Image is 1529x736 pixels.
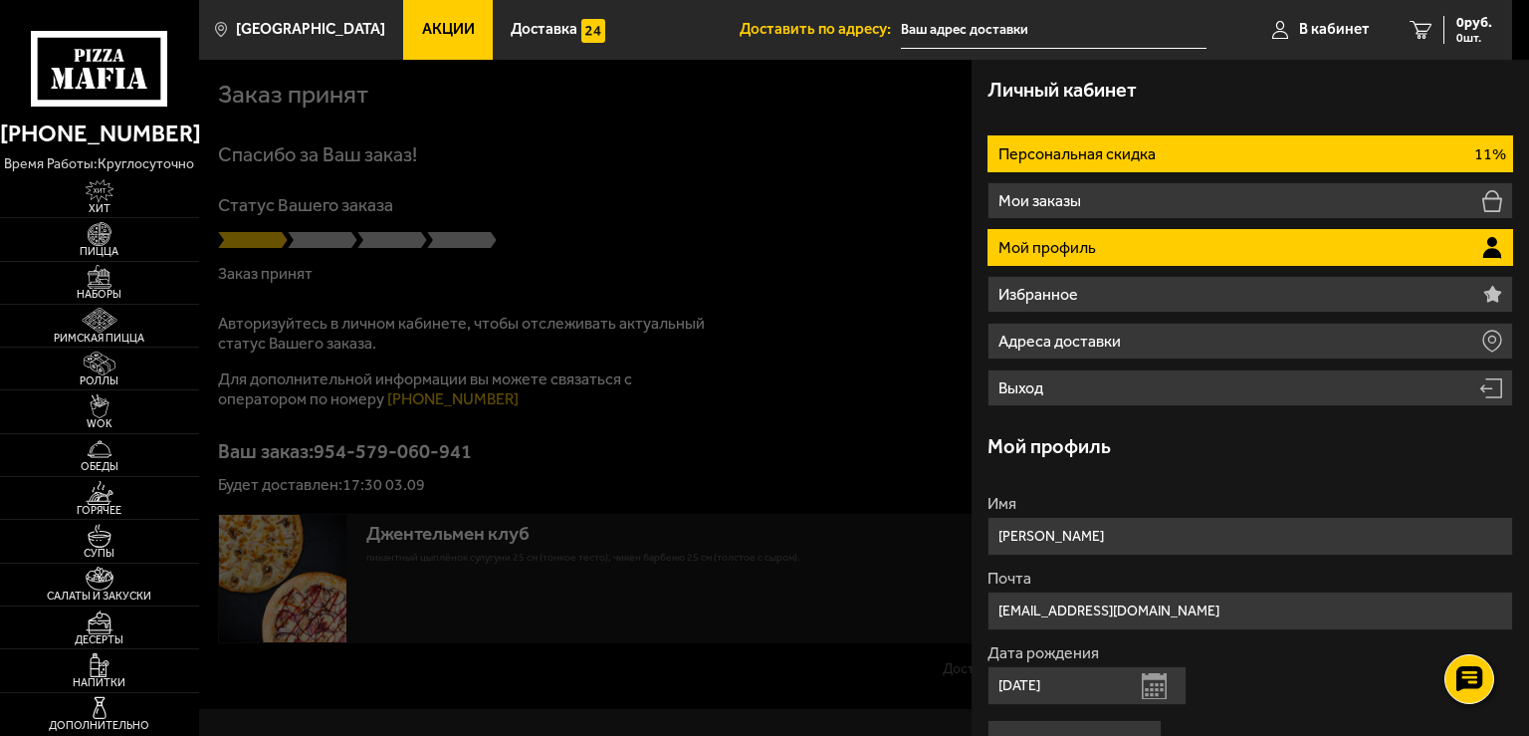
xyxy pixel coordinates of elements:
p: Мои заказы [998,193,1085,209]
label: Имя [987,496,1513,512]
p: Персональная скидка [998,146,1160,162]
label: Почта [987,571,1513,587]
p: Избранное [998,287,1082,303]
span: Акции [422,22,475,37]
button: Открыть календарь [1142,673,1167,699]
p: Адреса доставки [998,334,1125,350]
p: Мой профиль [998,240,1100,256]
h3: Мой профиль [987,436,1111,456]
input: Ваш e-mail [987,592,1513,630]
p: 11% [1474,146,1506,162]
span: 0 шт. [1456,32,1492,44]
span: Доставка [511,22,577,37]
p: Выход [998,380,1047,396]
span: [GEOGRAPHIC_DATA] [236,22,385,37]
img: 15daf4d41897b9f0e9f617042186c801.svg [581,19,605,43]
input: Ваше имя [987,517,1513,556]
span: Доставить по адресу: [740,22,901,37]
span: 0 руб. [1456,16,1492,30]
input: Ваш адрес доставки [901,12,1206,49]
label: Дата рождения [987,645,1513,661]
h3: Личный кабинет [987,80,1137,100]
input: Ваша дата рождения [987,666,1187,705]
span: В кабинет [1299,22,1370,37]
